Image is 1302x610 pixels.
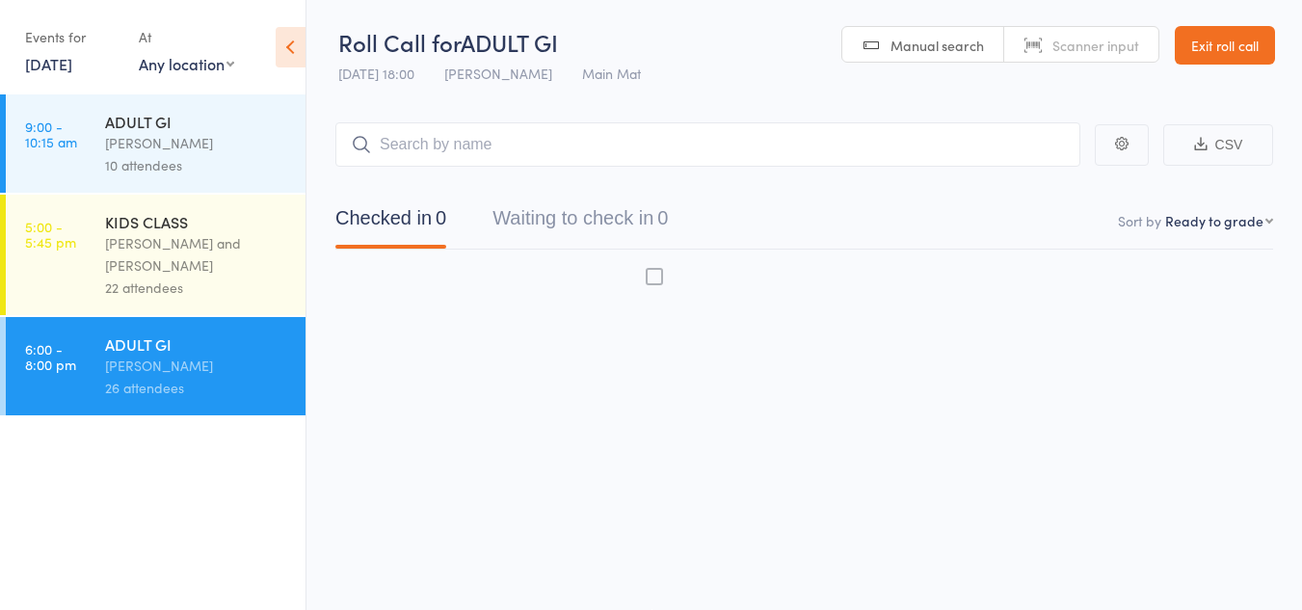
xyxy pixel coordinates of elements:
div: 22 attendees [105,277,289,299]
span: ADULT GI [461,26,558,58]
div: Events for [25,21,120,53]
a: 5:00 -5:45 pmKIDS CLASS[PERSON_NAME] and [PERSON_NAME]22 attendees [6,195,306,315]
button: CSV [1163,124,1273,166]
div: At [139,21,234,53]
div: [PERSON_NAME] and [PERSON_NAME] [105,232,289,277]
div: 10 attendees [105,154,289,176]
button: Waiting to check in0 [492,198,668,249]
span: [DATE] 18:00 [338,64,414,83]
a: 6:00 -8:00 pmADULT GI[PERSON_NAME]26 attendees [6,317,306,415]
a: 9:00 -10:15 amADULT GI[PERSON_NAME]10 attendees [6,94,306,193]
div: Any location [139,53,234,74]
button: Checked in0 [335,198,446,249]
span: [PERSON_NAME] [444,64,552,83]
a: [DATE] [25,53,72,74]
div: Ready to grade [1165,211,1263,230]
time: 9:00 - 10:15 am [25,119,77,149]
div: ADULT GI [105,111,289,132]
span: Scanner input [1052,36,1139,55]
div: 26 attendees [105,377,289,399]
div: 0 [657,207,668,228]
div: KIDS CLASS [105,211,289,232]
input: Search by name [335,122,1080,167]
span: Roll Call for [338,26,461,58]
time: 6:00 - 8:00 pm [25,341,76,372]
div: ADULT GI [105,333,289,355]
time: 5:00 - 5:45 pm [25,219,76,250]
div: [PERSON_NAME] [105,132,289,154]
span: Main Mat [582,64,641,83]
a: Exit roll call [1175,26,1275,65]
label: Sort by [1118,211,1161,230]
div: 0 [436,207,446,228]
span: Manual search [890,36,984,55]
div: [PERSON_NAME] [105,355,289,377]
